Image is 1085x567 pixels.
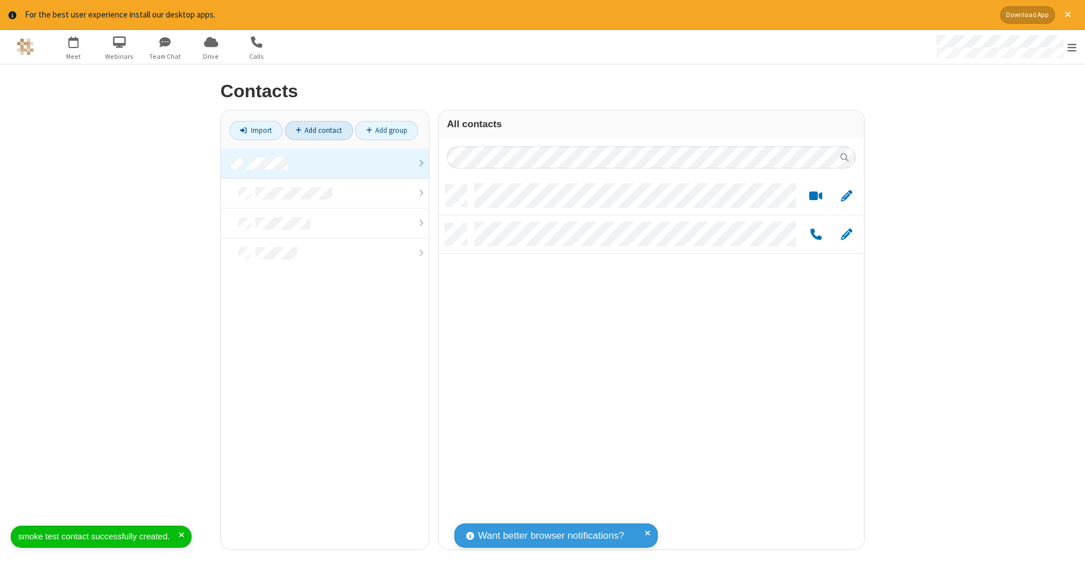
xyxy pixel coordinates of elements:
[1059,6,1077,24] button: Close alert
[229,121,283,140] a: Import
[190,51,232,62] span: Drive
[835,189,857,203] button: Edit
[220,81,865,101] h2: Contacts
[805,189,827,203] button: Start a video meeting
[478,529,624,543] span: Want better browser notifications?
[144,51,186,62] span: Team Chat
[447,119,856,129] h3: All contacts
[355,121,418,140] a: Add group
[805,227,827,241] button: Call by phone
[18,530,179,543] div: smoke test contact successfully created.
[53,51,95,62] span: Meet
[25,8,992,21] div: For the best user experience install our desktop apps.
[4,30,46,64] button: Logo
[1000,6,1055,24] button: Download App
[236,51,278,62] span: Calls
[926,30,1085,64] div: Open menu
[835,227,857,241] button: Edit
[439,177,864,551] div: grid
[285,121,353,140] a: Add contact
[17,38,34,55] img: QA Selenium DO NOT DELETE OR CHANGE
[98,51,141,62] span: Webinars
